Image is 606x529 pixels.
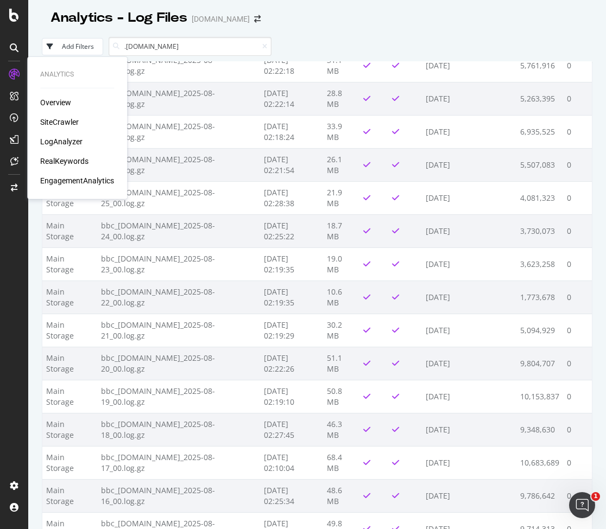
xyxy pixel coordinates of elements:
[97,446,260,479] td: bbc_[DOMAIN_NAME]_2025-08-17_00.log.gz
[192,14,250,24] div: [DOMAIN_NAME]
[422,148,516,181] td: [DATE]
[42,380,97,413] td: Main Storage
[422,214,516,247] td: [DATE]
[260,380,324,413] td: [DATE] 02:19:10
[516,380,563,413] td: 10,153,837
[323,115,359,148] td: 33.9 MB
[422,247,516,281] td: [DATE]
[42,347,97,380] td: Main Storage
[40,136,83,147] a: LogAnalyzer
[42,214,97,247] td: Main Storage
[563,314,592,347] td: 0
[97,49,260,82] td: bbc_[DOMAIN_NAME]_2025-08-29_00.log.gz
[516,49,563,82] td: 5,761,916
[563,479,592,512] td: 0
[260,82,324,115] td: [DATE] 02:22:14
[97,247,260,281] td: bbc_[DOMAIN_NAME]_2025-08-23_00.log.gz
[563,347,592,380] td: 0
[323,380,359,413] td: 50.8 MB
[40,175,114,186] a: EngagementAnalytics
[260,49,324,82] td: [DATE] 02:22:18
[260,413,324,446] td: [DATE] 02:27:45
[323,247,359,281] td: 19.0 MB
[50,9,187,27] div: Analytics - Log Files
[563,247,592,281] td: 0
[516,314,563,347] td: 5,094,929
[516,413,563,446] td: 9,348,630
[323,347,359,380] td: 51.1 MB
[422,281,516,314] td: [DATE]
[97,148,260,181] td: bbc_[DOMAIN_NAME]_2025-08-26_00.log.gz
[260,247,324,281] td: [DATE] 02:19:35
[40,156,89,167] a: RealKeywords
[563,281,592,314] td: 0
[563,181,592,214] td: 0
[516,281,563,314] td: 1,773,678
[260,479,324,512] td: [DATE] 02:25:34
[97,347,260,380] td: bbc_[DOMAIN_NAME]_2025-08-20_00.log.gz
[97,181,260,214] td: bbc_[DOMAIN_NAME]_2025-08-25_00.log.gz
[260,181,324,214] td: [DATE] 02:28:38
[422,115,516,148] td: [DATE]
[516,115,563,148] td: 6,935,525
[563,82,592,115] td: 0
[323,82,359,115] td: 28.8 MB
[323,479,359,512] td: 48.6 MB
[516,148,563,181] td: 5,507,083
[260,347,324,380] td: [DATE] 02:22:26
[40,117,79,128] a: SiteCrawler
[563,413,592,446] td: 0
[42,314,97,347] td: Main Storage
[422,181,516,214] td: [DATE]
[516,181,563,214] td: 4,081,323
[40,70,114,79] div: Analytics
[260,148,324,181] td: [DATE] 02:21:54
[40,97,71,108] a: Overview
[42,247,97,281] td: Main Storage
[97,214,260,247] td: bbc_[DOMAIN_NAME]_2025-08-24_00.log.gz
[563,380,592,413] td: 0
[97,479,260,512] td: bbc_[DOMAIN_NAME]_2025-08-16_00.log.gz
[260,115,324,148] td: [DATE] 02:18:24
[42,38,103,55] button: Add Filters
[563,49,592,82] td: 0
[422,347,516,380] td: [DATE]
[516,214,563,247] td: 3,730,073
[254,15,261,23] div: arrow-right-arrow-left
[97,281,260,314] td: bbc_[DOMAIN_NAME]_2025-08-22_00.log.gz
[422,413,516,446] td: [DATE]
[422,479,516,512] td: [DATE]
[323,49,359,82] td: 31.1 MB
[516,247,563,281] td: 3,623,258
[260,281,324,314] td: [DATE] 02:19:35
[97,413,260,446] td: bbc_[DOMAIN_NAME]_2025-08-18_00.log.gz
[569,492,595,518] iframe: Intercom live chat
[563,446,592,479] td: 0
[42,479,97,512] td: Main Storage
[42,281,97,314] td: Main Storage
[323,446,359,479] td: 68.4 MB
[97,314,260,347] td: bbc_[DOMAIN_NAME]_2025-08-21_00.log.gz
[422,82,516,115] td: [DATE]
[323,413,359,446] td: 46.3 MB
[563,148,592,181] td: 0
[422,314,516,347] td: [DATE]
[516,446,563,479] td: 10,683,689
[42,446,97,479] td: Main Storage
[97,115,260,148] td: bbc_[DOMAIN_NAME]_2025-08-27_00.log.gz
[323,281,359,314] td: 10.6 MB
[516,479,563,512] td: 9,786,642
[323,148,359,181] td: 26.1 MB
[422,380,516,413] td: [DATE]
[323,214,359,247] td: 18.7 MB
[260,214,324,247] td: [DATE] 02:25:22
[323,314,359,347] td: 30.2 MB
[422,49,516,82] td: [DATE]
[563,115,592,148] td: 0
[260,446,324,479] td: [DATE] 02:10:04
